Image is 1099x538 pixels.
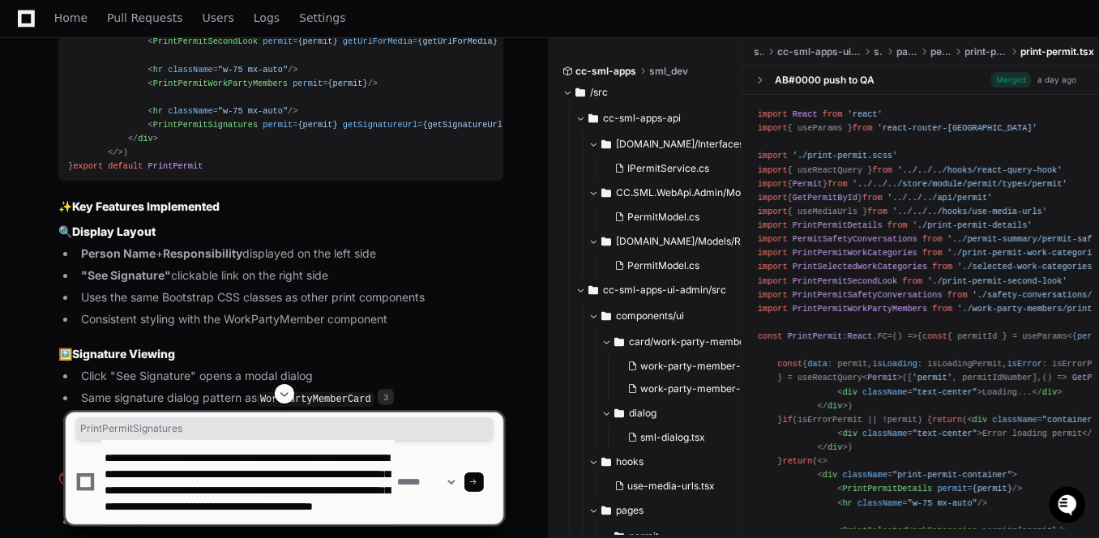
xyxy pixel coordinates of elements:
[588,228,755,254] button: [DOMAIN_NAME]/Models/Responses
[627,211,699,224] span: PermitModel.cs
[872,165,892,175] span: from
[616,310,684,322] span: components/ui
[80,422,489,435] span: PrintPermitSignatures
[588,131,755,157] button: [DOMAIN_NAME]/Interfaces
[862,193,883,203] span: from
[793,151,897,160] span: './print-permit.scss'
[73,161,103,171] span: export
[758,290,788,300] span: import
[758,207,788,216] span: import
[588,109,598,128] svg: Directory
[608,206,746,228] button: PermitModel.cs
[793,109,818,119] span: React
[153,120,258,130] span: PrintPermitSignatures
[276,126,295,145] button: Start new chat
[758,165,788,175] span: import
[163,246,242,260] strong: Responsibility
[575,83,585,102] svg: Directory
[76,310,503,329] li: Consistent styling with the WorkPartyMember component
[627,259,699,272] span: PermitModel.cs
[793,179,823,189] span: Permit
[148,65,298,75] span: < = />
[72,199,220,213] strong: Key Features Implemented
[793,234,917,244] span: PermitSafetyConversations
[153,79,288,88] span: PrintPermitWorkPartyMembers
[616,138,744,151] span: [DOMAIN_NAME]/Interfaces
[867,373,897,382] span: Permit
[153,106,163,116] span: hr
[293,79,323,88] span: permit
[422,120,507,130] span: {getSignatureUrl}
[777,359,802,369] span: const
[947,290,968,300] span: from
[108,147,122,157] span: </>
[55,137,205,150] div: We're available if you need us!
[788,331,843,341] span: PrintPermit
[922,248,943,258] span: from
[54,13,88,23] span: Home
[758,109,788,119] span: import
[153,65,163,75] span: hr
[827,179,848,189] span: from
[930,45,952,58] span: permit
[867,207,887,216] span: from
[601,306,611,326] svg: Directory
[502,36,558,46] span: loadingUrls
[562,79,729,105] button: /src
[58,224,503,240] h3: 🔍
[588,280,598,300] svg: Directory
[887,220,908,230] span: from
[16,16,49,49] img: PlayerZero
[758,151,788,160] span: import
[81,268,171,282] strong: "See Signature"
[621,378,772,400] button: work-party-member-card.tsx
[343,120,417,130] span: getSignatureUrl
[608,157,746,180] button: IPermitService.cs
[758,220,788,230] span: import
[299,13,345,23] span: Settings
[327,79,367,88] span: {permit}
[758,248,788,258] span: import
[148,161,203,171] span: PrintPermit
[601,329,768,355] button: card/work-party-member-card
[218,106,288,116] span: "w-75 mx-auto"
[758,193,788,203] span: import
[793,262,927,271] span: PrintSelectedWorkCategories
[55,121,266,137] div: Start new chat
[897,165,1062,175] span: '../../../hooks/react-query-hook'
[138,134,152,143] span: div
[218,65,288,75] span: "w-75 mx-auto"
[913,373,952,382] span: 'permit'
[878,123,1037,133] span: 'react-router-[GEOGRAPHIC_DATA]'
[991,72,1031,88] span: Merged
[601,183,611,203] svg: Directory
[263,120,293,130] span: permit
[823,109,843,119] span: from
[848,109,883,119] span: 'react'
[793,248,917,258] span: PrintPermitWorkCategories
[297,120,337,130] span: {permit}
[776,74,875,87] div: AB#0000 push to QA
[872,359,917,369] span: isLoading
[621,355,772,378] button: work-party-member-card.scss
[203,13,234,23] span: Users
[76,367,503,386] li: Click "See Signature" opens a modal dialog
[758,123,788,133] span: import
[922,234,943,244] span: from
[932,304,952,314] span: from
[590,86,608,99] span: /src
[793,193,857,203] span: GetPermitById
[153,36,258,46] span: PrintPermitSecondLook
[793,276,897,286] span: PrintPermitSecondLook
[601,134,611,154] svg: Directory
[254,13,280,23] span: Logs
[575,277,742,303] button: cc-sml-apps-ui-admin/src
[148,79,378,88] span: < = />
[575,105,742,131] button: cc-sml-apps-api
[343,36,413,46] span: getUrlForMedia
[72,347,175,361] strong: Signature Viewing
[874,45,883,58] span: src
[902,276,922,286] span: from
[853,123,873,133] span: from
[616,235,755,248] span: [DOMAIN_NAME]/Models/Responses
